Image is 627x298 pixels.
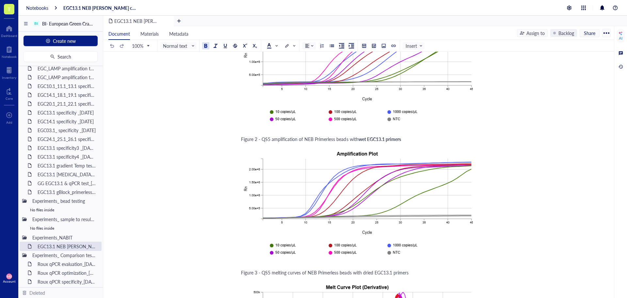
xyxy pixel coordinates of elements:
div: EGC24.1_25.1_26.1 specificity _[DATE] [35,134,99,144]
div: EGC14.1_18.1_19.1 specificity _[DATE] [35,90,99,99]
div: EGC13.1 specificity4 _[DATE] [35,152,99,161]
span: Share [584,30,595,36]
div: Add [6,120,12,124]
div: EGC03.1_ specificity _[DATE] [35,126,99,135]
div: AI [619,36,622,41]
button: Create new [24,36,98,46]
span: Figure 3 - QS5 melting curves of NEB Primerless beads with dried EGC13.1 primers [241,269,409,276]
a: Inventory [2,65,16,79]
div: Notebook [2,55,17,59]
span: Search [57,54,71,59]
a: EGC13.1 NEB [PERSON_NAME] cartridge test_[DATE] [63,5,137,11]
div: EGC13.1 gradient Temp test_[DATE] [35,161,99,170]
div: Dashboard [1,34,17,38]
div: Roux qPCR optimization_[DATE] [35,268,99,277]
span: Metadata [169,30,188,37]
div: Inventory [2,76,16,79]
span: MB [7,274,12,278]
div: GG EGC13.1 & qPCR test_[DATE] [35,179,99,188]
div: No files inside [20,224,102,233]
div: EGC10.1_11.1_13.1 specificity _[DATE] [35,81,99,91]
div: EGC13.1 gBlock_primerless beads test_[DATE] [35,187,99,197]
div: Experiments_ Comparison testing [29,251,99,260]
a: Core [6,86,13,100]
div: Deleted [29,289,45,296]
div: EGC_LAMP amplification test Sets10_16_18MAR25 [35,64,99,73]
span: wet EGC13.1 primers [359,136,401,142]
div: Experiments_ sample to result testing [29,215,99,224]
span: Document [108,30,130,37]
div: EGC13.1 specificity3 _[DATE] [35,143,99,152]
span: Normal text [163,43,195,49]
span: 100% [132,43,149,49]
span: BI- European Green Crab [PERSON_NAME] [42,20,130,27]
div: Roux qPCR evaluation_[DATE] [35,259,99,269]
div: Account [3,279,16,283]
div: EGC_LAMP amplification test Sets17_23_19MAR25 [35,73,99,82]
div: Backlog [558,29,574,37]
a: Notebooks [26,5,48,11]
span: Insert [406,43,423,49]
div: No files inside [20,205,102,215]
div: EGC13.1 specificity _[DATE] [35,108,99,117]
div: EGC20.1_21.1_22.1 specificity _[DATE] [35,99,99,108]
div: Experiments_ bead testing [29,196,99,205]
div: Roux qPCR specificity_[DATE] [35,277,99,286]
div: BI [34,21,38,26]
button: Search [24,51,98,62]
div: Core [6,96,13,100]
a: Dashboard [1,23,17,38]
div: EGC14.1 specificity _[DATE] [35,117,99,126]
span: Figure 2 - QS5 amplification of NEB Primerless beads with [241,136,359,142]
a: Notebook [2,44,17,59]
img: genemod-experiment-image [241,149,474,260]
div: EGC13.1 NEB [PERSON_NAME] cartridge test_[DATE] [35,242,99,251]
span: T [8,5,11,13]
span: Materials [140,30,159,37]
span: Create new [53,38,76,44]
button: Share [580,29,600,37]
div: Experiments_NABIT [29,233,99,242]
div: Assign to [526,29,545,37]
img: genemod-experiment-image [241,15,474,127]
div: EGC13.1 [MEDICAL_DATA] test_[DATE] [35,170,99,179]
